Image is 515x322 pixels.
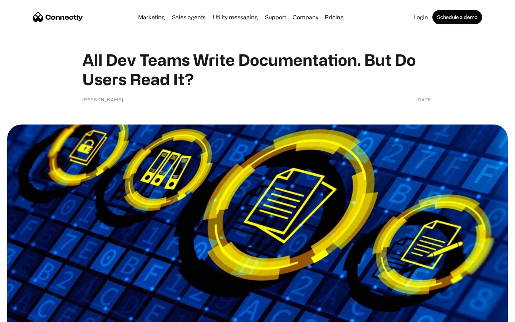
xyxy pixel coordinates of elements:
[293,12,318,22] div: Company
[7,309,43,319] aside: Language selected: English
[411,14,431,20] a: Login
[82,96,123,103] div: [PERSON_NAME]
[82,50,433,89] h1: All Dev Teams Write Documentation. But Do Users Read It?
[14,309,43,319] ul: Language list
[322,14,347,20] a: Pricing
[416,96,433,103] div: [DATE]
[135,14,168,20] a: Marketing
[210,14,261,20] a: Utility messaging
[262,14,289,20] a: Support
[169,14,209,20] a: Sales agents
[432,10,482,24] a: Schedule a demo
